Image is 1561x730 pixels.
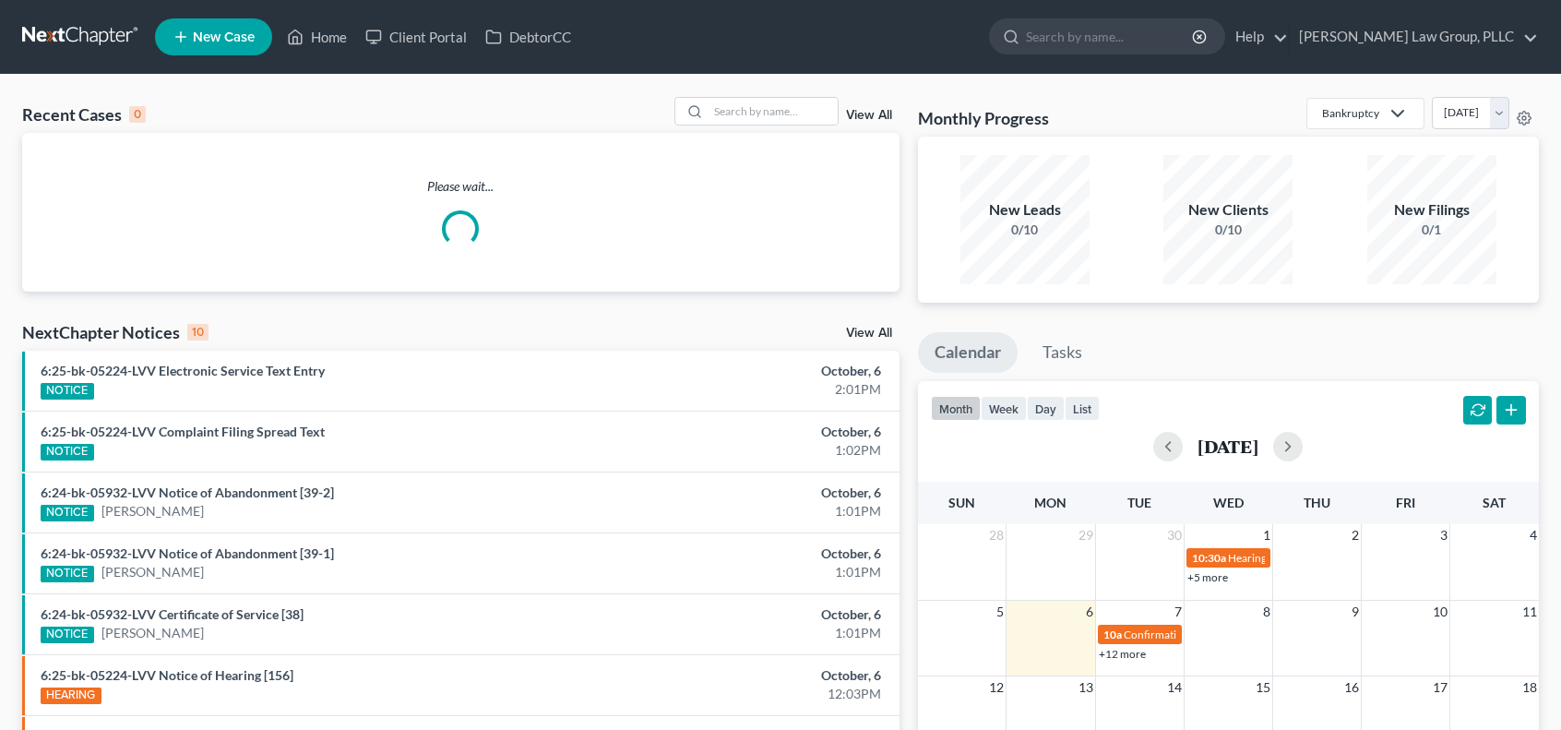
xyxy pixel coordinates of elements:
[995,601,1006,623] span: 5
[41,485,334,500] a: 6:24-bk-05932-LVV Notice of Abandonment [39-2]
[22,321,209,343] div: NextChapter Notices
[41,424,325,439] a: 6:25-bk-05224-LVV Complaint Filing Spread Text
[613,563,880,581] div: 1:01PM
[1198,437,1258,456] h2: [DATE]
[41,444,94,461] div: NOTICE
[1431,601,1449,623] span: 10
[613,502,880,521] div: 1:01PM
[981,396,1027,421] button: week
[613,605,880,624] div: October, 6
[1431,676,1449,699] span: 17
[1173,601,1184,623] span: 7
[1103,628,1122,641] span: 10a
[1254,676,1272,699] span: 15
[613,484,880,502] div: October, 6
[101,563,204,581] a: [PERSON_NAME]
[41,667,293,683] a: 6:25-bk-05224-LVV Notice of Hearing [156]
[41,545,334,561] a: 6:24-bk-05932-LVV Notice of Abandonment [39-1]
[1261,524,1272,546] span: 1
[41,505,94,521] div: NOTICE
[1350,601,1361,623] span: 9
[1520,676,1539,699] span: 18
[41,688,101,704] div: HEARING
[1350,524,1361,546] span: 2
[41,627,94,643] div: NOTICE
[1261,601,1272,623] span: 8
[41,606,304,622] a: 6:24-bk-05932-LVV Certificate of Service [38]
[1077,676,1095,699] span: 13
[709,98,838,125] input: Search by name...
[613,423,880,441] div: October, 6
[1163,221,1293,239] div: 0/10
[1367,221,1496,239] div: 0/1
[1165,524,1184,546] span: 30
[1026,332,1099,373] a: Tasks
[918,107,1049,129] h3: Monthly Progress
[846,109,892,122] a: View All
[1124,628,1296,641] span: Confirmation Status Conference for
[1099,647,1146,661] a: +12 more
[613,685,880,703] div: 12:03PM
[948,495,975,510] span: Sun
[101,502,204,521] a: [PERSON_NAME]
[613,380,880,399] div: 2:01PM
[1367,199,1496,221] div: New Filings
[1127,495,1151,510] span: Tue
[41,363,325,378] a: 6:25-bk-05224-LVV Electronic Service Text Entry
[278,20,356,54] a: Home
[1065,396,1100,421] button: list
[41,383,94,400] div: NOTICE
[187,324,209,341] div: 10
[1304,495,1330,510] span: Thu
[987,676,1006,699] span: 12
[1026,19,1195,54] input: Search by name...
[987,524,1006,546] span: 28
[613,545,880,563] div: October, 6
[1027,396,1065,421] button: day
[1438,524,1449,546] span: 3
[356,20,476,54] a: Client Portal
[1228,551,1372,565] span: Hearing for [PERSON_NAME]
[1187,570,1228,584] a: +5 more
[1290,20,1538,54] a: [PERSON_NAME] Law Group, PLLC
[1520,601,1539,623] span: 11
[1322,105,1379,121] div: Bankruptcy
[1342,676,1361,699] span: 16
[41,566,94,582] div: NOTICE
[1077,524,1095,546] span: 29
[1226,20,1288,54] a: Help
[22,103,146,126] div: Recent Cases
[101,624,204,642] a: [PERSON_NAME]
[846,327,892,340] a: View All
[1163,199,1293,221] div: New Clients
[1528,524,1539,546] span: 4
[918,332,1018,373] a: Calendar
[129,106,146,123] div: 0
[1192,551,1226,565] span: 10:30a
[1165,676,1184,699] span: 14
[22,177,900,196] p: Please wait...
[613,666,880,685] div: October, 6
[1483,495,1506,510] span: Sat
[1213,495,1244,510] span: Wed
[1084,601,1095,623] span: 6
[613,362,880,380] div: October, 6
[931,396,981,421] button: month
[1396,495,1415,510] span: Fri
[960,221,1090,239] div: 0/10
[193,30,255,44] span: New Case
[476,20,580,54] a: DebtorCC
[613,624,880,642] div: 1:01PM
[960,199,1090,221] div: New Leads
[613,441,880,460] div: 1:02PM
[1034,495,1066,510] span: Mon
